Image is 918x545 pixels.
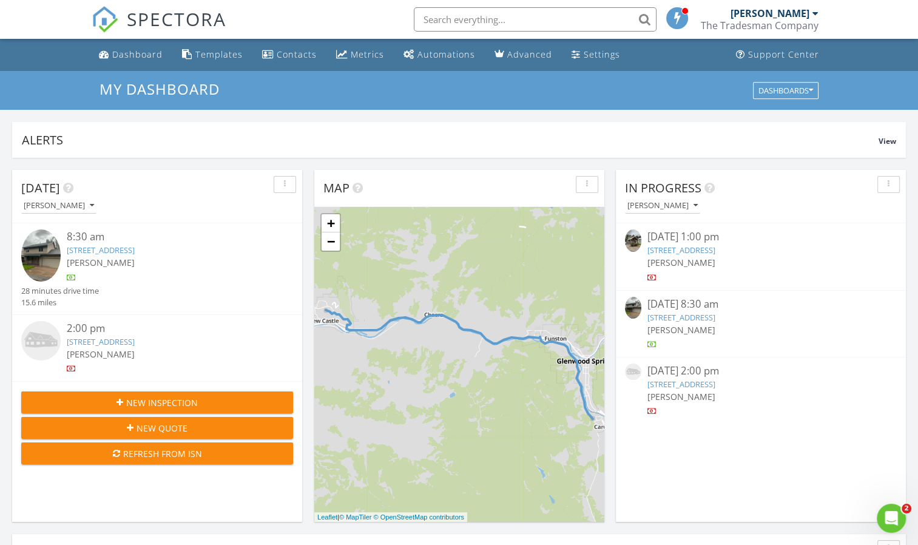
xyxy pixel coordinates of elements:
a: 2:00 pm [STREET_ADDRESS] [PERSON_NAME] [21,321,293,375]
span: SPECTORA [127,6,226,32]
div: Support Center [748,49,819,60]
div: [PERSON_NAME] [24,201,94,210]
div: 1069 Park West Drive, Glenwood Springs, CO 81601 [593,404,600,411]
i: 1 [597,408,607,418]
a: Zoom in [322,214,340,232]
span: [DATE] [21,180,60,196]
div: 28 minutes drive time [21,285,99,297]
a: [DATE] 1:00 pm [STREET_ADDRESS] [PERSON_NAME] [625,229,897,283]
span: [PERSON_NAME] [647,391,715,402]
div: [PERSON_NAME] [731,7,809,19]
a: [STREET_ADDRESS] [647,245,715,256]
span: My Dashboard [100,79,220,99]
div: The Tradesman Company [701,19,818,32]
a: [STREET_ADDRESS] [67,336,135,347]
a: [STREET_ADDRESS] [67,245,135,256]
span: [PERSON_NAME] [647,324,715,336]
div: Contacts [277,49,317,60]
img: house-placeholder-square-ca63347ab8c70e15b013bc22427d3df0f7f082c62ce06d78aee8ec4e70df452f.jpg [625,364,641,380]
span: 2 [902,504,911,513]
div: [DATE] 8:30 am [647,297,874,312]
a: Advanced [490,44,557,66]
div: Alerts [22,132,879,148]
div: [DATE] 1:00 pm [647,229,874,245]
img: 9352332%2Fcover_photos%2FrOT6Xns4UiPZbXLAAQuZ%2Fsmall.jpg [625,229,641,251]
div: 663 S Wildhorse Drive, New Castle, CO 81647 [326,296,333,303]
div: [DATE] 2:00 pm [647,364,874,379]
div: Automations [417,49,475,60]
button: [PERSON_NAME] [625,198,700,214]
img: 9348758%2Fcover_photos%2FnrGyQPz83PTT8Yv72ffm%2Fsmall.jpg [21,229,61,282]
div: Settings [584,49,620,60]
a: Leaflet [317,513,337,521]
span: New Inspection [126,396,198,409]
button: Refresh from ISN [21,442,293,464]
span: View [879,136,896,146]
a: Zoom out [322,232,340,251]
input: Search everything... [414,7,656,32]
div: 2:00 pm [67,321,271,336]
a: [STREET_ADDRESS] [647,312,715,323]
div: [PERSON_NAME] [627,201,698,210]
i: 2 [330,301,340,311]
span: [PERSON_NAME] [67,257,135,268]
button: [PERSON_NAME] [21,198,96,214]
a: © MapTiler [339,513,372,521]
div: Metrics [351,49,384,60]
a: Support Center [731,44,824,66]
img: The Best Home Inspection Software - Spectora [92,6,118,33]
span: [PERSON_NAME] [67,348,135,360]
img: house-placeholder-square-ca63347ab8c70e15b013bc22427d3df0f7f082c62ce06d78aee8ec4e70df452f.jpg [21,321,61,361]
a: Templates [177,44,248,66]
a: [DATE] 8:30 am [STREET_ADDRESS] [PERSON_NAME] [625,297,897,351]
a: Automations (Basic) [399,44,480,66]
div: Dashboard [112,49,163,60]
a: [STREET_ADDRESS] [647,379,715,390]
a: SPECTORA [92,16,226,42]
a: Settings [567,44,625,66]
span: Map [323,180,349,196]
img: 9348758%2Fcover_photos%2FnrGyQPz83PTT8Yv72ffm%2Fsmall.jpg [625,297,641,319]
button: New Quote [21,417,293,439]
div: | [314,512,467,523]
button: New Inspection [21,391,293,413]
span: New Quote [137,422,187,435]
iframe: Intercom live chat [877,504,906,533]
button: Dashboards [753,82,818,99]
span: [PERSON_NAME] [647,257,715,268]
div: 15.6 miles [21,297,99,308]
span: In Progress [625,180,701,196]
div: Dashboards [758,86,813,95]
a: [DATE] 2:00 pm [STREET_ADDRESS] [PERSON_NAME] [625,364,897,418]
a: Contacts [257,44,322,66]
a: 8:30 am [STREET_ADDRESS] [PERSON_NAME] 28 minutes drive time 15.6 miles [21,229,293,308]
div: Templates [195,49,243,60]
div: Refresh from ISN [31,447,283,460]
a: Dashboard [94,44,167,66]
div: 8:30 am [67,229,271,245]
a: © OpenStreetMap contributors [374,513,464,521]
div: Advanced [507,49,552,60]
a: Metrics [331,44,389,66]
